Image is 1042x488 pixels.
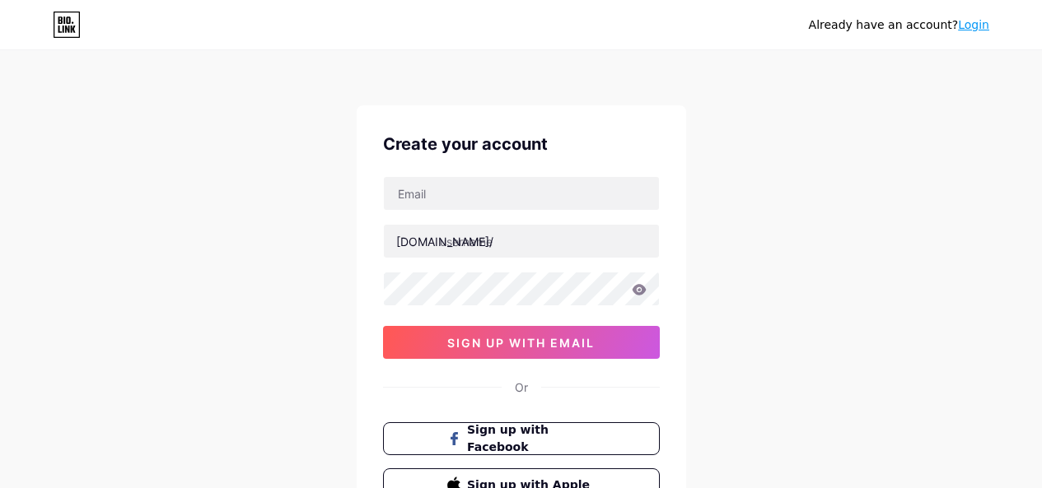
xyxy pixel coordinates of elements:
div: Or [515,379,528,396]
input: Email [384,177,659,210]
span: Sign up with Facebook [467,421,595,456]
span: sign up with email [447,336,595,350]
div: Already have an account? [809,16,989,34]
button: Sign up with Facebook [383,422,660,455]
input: username [384,225,659,258]
div: Create your account [383,132,660,156]
div: [DOMAIN_NAME]/ [396,233,493,250]
button: sign up with email [383,326,660,359]
a: Login [958,18,989,31]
